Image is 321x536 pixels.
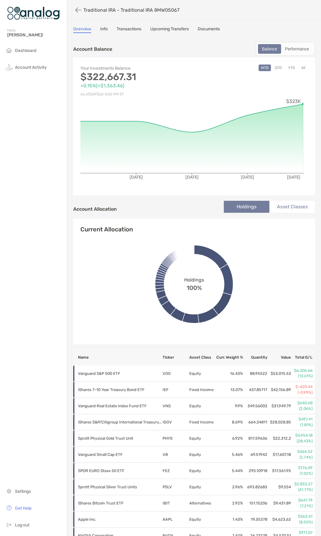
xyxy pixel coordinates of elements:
td: 16.43 % [215,366,243,382]
tspan: [DATE] [287,175,300,180]
p: $640.68 [292,400,313,406]
p: Vanguard Real Estate Index Fund ETF [78,402,162,410]
p: (1.81%) [292,422,313,428]
button: MTD [259,65,271,71]
td: 437.85717 [243,382,268,398]
p: Sprott Physical Gold Trust Unit [78,435,162,442]
th: Curr. Weight % [215,349,243,366]
td: $42,156.89 [268,382,291,398]
a: Upcoming Transfers [150,26,189,33]
button: QTD [272,65,284,71]
p: (7.21%) [292,503,313,509]
td: 5.46 % [215,447,243,463]
p: SPDR EURO Stoxx 50 ETF [78,467,162,474]
p: (8.55%) [292,519,313,525]
a: Transactions [117,26,141,33]
a: Documents [198,26,220,33]
p: iShares 7-10 Year Treasury Bond ETF [78,386,162,393]
span: Holdings [184,277,204,283]
td: 151.15206 [243,495,268,511]
td: Equity [189,479,215,495]
td: PSLV [162,479,189,495]
td: Equity [189,463,215,479]
p: iShares Bitcoin Trust ETF [78,499,162,507]
p: $363.41 [292,514,313,519]
td: 19.35378 [243,511,268,528]
span: [PERSON_NAME]! [7,32,63,38]
tspan: [DATE] [130,175,143,180]
p: (2.06%) [292,406,313,411]
p: $2,833.27 [292,481,313,487]
td: $9,554 [268,479,291,495]
p: Vanguard S&P 500 ETF [78,370,162,377]
img: Zoe Logo [7,2,60,24]
div: segmented control [256,42,315,56]
th: Name [73,349,162,366]
td: $28,028.85 [268,414,291,430]
td: VB [162,447,189,463]
span: Get Help [15,506,31,511]
td: FEZ [162,463,189,479]
td: IBIT [162,495,189,511]
tspan: $323K [286,98,301,104]
p: $464.52 [292,449,313,454]
td: 8.69 % [215,414,243,430]
p: (-0.99%) [292,390,313,395]
p: $6,306.66 [292,368,313,373]
td: VNQ [162,398,189,414]
img: get-help icon [5,504,13,511]
a: Overview [73,26,91,33]
span: Dashboard [15,48,36,53]
tspan: [DATE] [185,175,199,180]
td: Equity [189,511,215,528]
span: Log out [15,522,29,528]
td: 6.92 % [215,430,243,447]
td: VOO [162,366,189,382]
p: (41.77%) [292,487,313,492]
th: Asset Class [189,349,215,366]
th: Ticker [162,349,189,366]
p: $-420.44 [292,384,313,390]
td: PHYS [162,430,189,447]
img: settings icon [5,487,13,495]
td: Fixed Income [189,382,215,398]
p: $497.41 [292,417,313,422]
p: $4,954.18 [292,433,313,438]
button: All [299,65,308,71]
td: Alternatives [189,495,215,511]
p: (1.02%) [292,471,313,476]
th: Value [268,349,291,366]
td: Equity [189,447,215,463]
td: $22,312.2 [268,430,291,447]
p: $176.09 [292,465,313,471]
span: Account Activity [15,65,47,70]
td: $17,607.18 [268,447,291,463]
p: Vanguard Small Cap ETF [78,451,162,458]
p: $322,667.31 [80,73,194,81]
img: logout icon [5,521,13,528]
p: Account Balance [73,45,112,53]
th: Quantity [243,349,268,366]
h4: Current Allocation [80,226,133,233]
td: $53,015.53 [268,366,291,382]
td: Equity [189,430,215,447]
p: Your Investments Balance [80,65,194,72]
p: $647.79 [292,498,313,503]
img: activity icon [5,63,13,71]
td: 1.43 % [215,511,243,528]
span: 100% [187,283,202,291]
th: Total G/L [291,349,315,366]
p: +0.15% ( +$1,363.46 ) [80,82,194,89]
li: Holdings [224,201,269,213]
td: 664.34811 [243,414,268,430]
td: 88.95522 [243,366,268,382]
td: $17,561.95 [268,463,291,479]
td: 295.10918 [243,463,268,479]
td: 5.44 % [215,463,243,479]
div: Performance [282,45,312,53]
p: $911.07 [292,530,313,535]
td: IGOV [162,414,189,430]
td: 2.92 % [215,495,243,511]
td: 349.56003 [243,398,268,414]
td: Equity [189,366,215,382]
